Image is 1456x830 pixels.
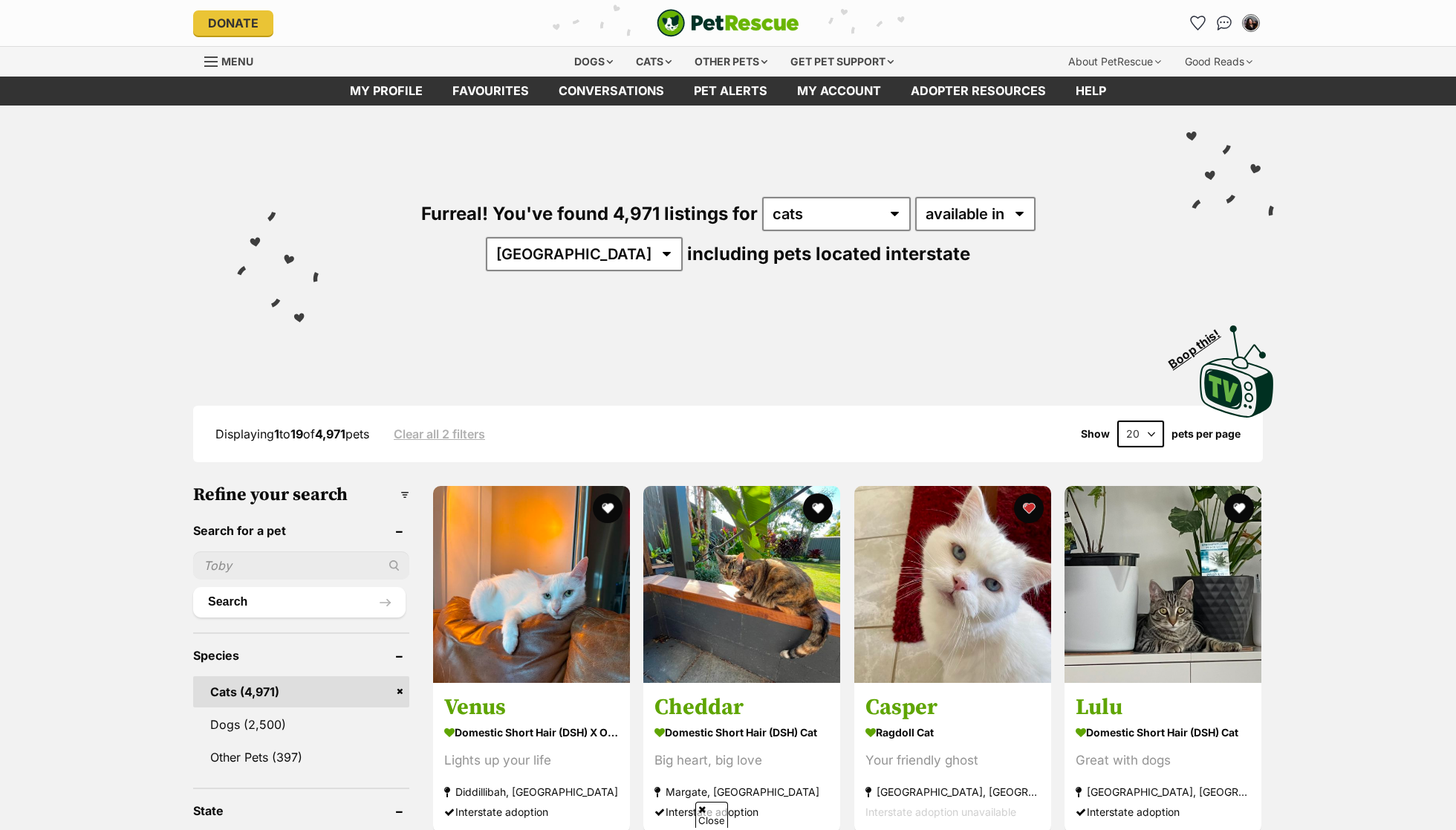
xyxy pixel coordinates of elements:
strong: Domestic Short Hair (DSH) x Oriental Shorthair Cat [444,722,619,743]
a: Boop this! [1200,312,1274,421]
header: Search for a pet [193,524,409,537]
div: Cats [625,47,682,77]
h3: Casper [865,693,1040,722]
ul: Account quick links [1186,11,1263,35]
img: logo-cat-932fe2b9b8326f06289b0f2fb663e598f794de774fb13d1741a6617ecf9a85b4.svg [657,9,799,37]
div: Your friendly ghost [865,750,1040,771]
a: PetRescue [657,9,799,37]
a: Donate [193,10,273,36]
a: Favourites [1186,11,1209,35]
a: Pet alerts [679,77,782,106]
div: Big heart, big love [654,750,829,771]
h3: Cheddar [654,693,829,722]
div: About PetRescue [1058,47,1171,77]
div: Great with dogs [1076,750,1250,771]
strong: [GEOGRAPHIC_DATA], [GEOGRAPHIC_DATA] [865,782,1040,802]
strong: 19 [290,427,303,441]
a: Adopter resources [896,77,1061,106]
img: PetRescue TV logo [1200,325,1274,418]
span: Displaying to of pets [215,427,369,441]
div: Interstate adoption [654,802,829,822]
strong: 4,971 [315,427,345,441]
input: Toby [193,551,409,580]
a: conversations [544,77,679,106]
a: Conversations [1212,11,1236,35]
img: Cheddar - Domestic Short Hair (DSH) Cat [643,486,840,683]
h3: Lulu [1076,693,1250,722]
span: Show [1081,428,1110,440]
button: favourite [803,493,833,523]
span: Boop this! [1166,317,1235,371]
div: Get pet support [780,47,904,77]
img: Casper - Ragdoll Cat [854,486,1051,683]
a: Other Pets (397) [193,742,409,773]
strong: Margate, [GEOGRAPHIC_DATA] [654,782,829,802]
div: Dogs [564,47,623,77]
div: Interstate adoption [444,802,619,822]
header: Species [193,649,409,662]
a: Favourites [438,77,544,106]
div: Other pets [684,47,778,77]
span: Close [695,802,728,828]
div: Interstate adoption [1076,802,1250,822]
strong: 1 [274,427,279,441]
button: Search [193,587,406,617]
strong: Diddillibah, [GEOGRAPHIC_DATA] [444,782,619,802]
img: chat-41dd97257d64d25036548639549fe6c8038ab92f7586957e7f3b1b290dea8141.svg [1217,16,1232,30]
label: pets per page [1171,428,1241,440]
span: Menu [221,55,253,68]
a: Dogs (2,500) [193,709,409,740]
div: Good Reads [1174,47,1263,77]
a: My profile [335,77,438,106]
a: My account [782,77,896,106]
h3: Refine your search [193,484,409,505]
span: Interstate adoption unavailable [865,805,1016,818]
div: Lights up your life [444,750,619,771]
strong: [GEOGRAPHIC_DATA], [GEOGRAPHIC_DATA] [1076,782,1250,802]
a: Clear all 2 filters [394,427,485,441]
strong: Domestic Short Hair (DSH) Cat [1076,722,1250,743]
img: Lulu - Domestic Short Hair (DSH) Cat [1065,486,1261,683]
span: including pets located interstate [687,243,970,265]
button: My account [1239,11,1263,35]
img: Duong Do (Freya) profile pic [1244,16,1258,30]
a: Menu [204,47,264,74]
a: Help [1061,77,1121,106]
span: Furreal! You've found 4,971 listings for [421,203,758,224]
button: favourite [1224,493,1254,523]
button: favourite [592,493,622,523]
a: Cats (4,971) [193,676,409,707]
img: Venus - Domestic Short Hair (DSH) x Oriental Shorthair Cat [433,486,630,683]
header: State [193,804,409,817]
h3: Venus [444,693,619,722]
button: favourite [1013,493,1043,523]
strong: Domestic Short Hair (DSH) Cat [654,722,829,743]
strong: Ragdoll Cat [865,722,1040,743]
